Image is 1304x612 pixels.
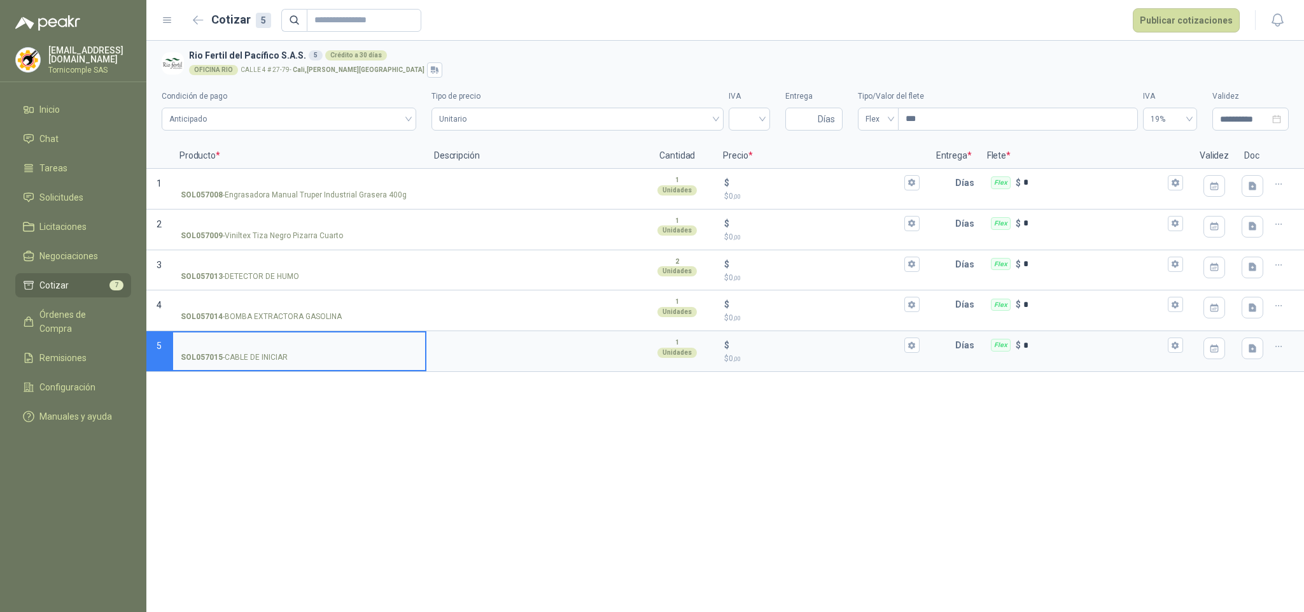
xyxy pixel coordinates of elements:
[16,48,40,72] img: Company Logo
[181,311,223,323] strong: SOL057014
[1212,90,1289,103] label: Validez
[675,257,679,267] p: 2
[39,380,95,394] span: Configuración
[15,97,131,122] a: Inicio
[733,234,741,241] span: ,00
[189,65,238,75] div: OFICINA RIO
[991,176,1011,189] div: Flex
[181,311,342,323] p: - BOMBA EXTRACTORA GASOLINA
[904,338,920,353] button: $$0,00
[39,308,119,336] span: Órdenes de Compra
[309,50,323,60] div: 5
[904,257,920,272] button: $$0,00
[724,176,729,190] p: $
[157,178,162,189] span: 1
[732,218,901,228] input: $$0,00
[904,297,920,312] button: $$0,00
[15,215,131,239] a: Licitaciones
[157,260,162,270] span: 3
[729,273,741,282] span: 0
[724,297,729,311] p: $
[729,90,770,103] label: IVA
[181,219,417,229] input: SOL057009-Viniltex Tiza Negro Pizarra Cuarto
[15,302,131,341] a: Órdenes de Compra
[181,271,299,283] p: - DETECTOR DE HUMO
[724,257,729,271] p: $
[1237,143,1268,169] p: Doc
[1023,341,1165,350] input: Flex $
[157,300,162,310] span: 4
[732,178,901,187] input: $$0,00
[181,260,417,269] input: SOL057013-DETECTOR DE HUMO
[39,351,87,365] span: Remisiones
[675,338,679,348] p: 1
[1168,257,1183,272] button: Flex $
[724,312,919,324] p: $
[724,217,729,231] p: $
[15,244,131,268] a: Negociaciones
[181,271,223,283] strong: SOL057013
[426,143,639,169] p: Descripción
[904,175,920,190] button: $$0,00
[929,143,979,169] p: Entrega
[729,313,741,322] span: 0
[733,274,741,281] span: ,00
[39,132,59,146] span: Chat
[181,352,288,364] p: - CABLE DE INICIAR
[39,278,69,292] span: Cotizar
[15,15,80,31] img: Logo peakr
[181,189,223,201] strong: SOL057008
[657,185,697,196] div: Unidades
[181,230,223,242] strong: SOL057009
[109,280,123,290] span: 7
[955,170,979,196] p: Días
[15,273,131,297] a: Cotizar7
[955,211,979,236] p: Días
[955,252,979,277] p: Días
[169,110,409,129] span: Anticipado
[715,143,928,169] p: Precio
[729,192,741,201] span: 0
[1192,143,1237,169] p: Validez
[732,259,901,269] input: $$0,00
[724,272,919,284] p: $
[955,292,979,317] p: Días
[675,216,679,226] p: 1
[157,219,162,229] span: 2
[724,190,919,203] p: $
[1016,176,1021,190] p: $
[733,315,741,322] span: ,00
[172,143,426,169] p: Producto
[1016,217,1021,231] p: $
[732,341,901,350] input: $$0,00
[1133,8,1240,32] button: Publicar cotizaciones
[657,307,697,317] div: Unidades
[241,67,424,73] p: CALLE 4 # 27-79 -
[904,216,920,231] button: $$0,00
[211,11,271,29] h2: Cotizar
[15,185,131,210] a: Solicitudes
[1016,338,1021,352] p: $
[162,90,416,103] label: Condición de pago
[991,339,1011,352] div: Flex
[162,52,184,75] img: Company Logo
[991,258,1011,271] div: Flex
[1168,338,1183,353] button: Flex $
[1023,218,1165,228] input: Flex $
[157,341,162,351] span: 5
[1023,178,1165,187] input: Flex $
[657,266,697,276] div: Unidades
[785,90,843,103] label: Entrega
[657,225,697,236] div: Unidades
[181,300,417,310] input: SOL057014-BOMBA EXTRACTORA GASOLINA
[431,90,724,103] label: Tipo de precio
[729,232,741,241] span: 0
[733,193,741,200] span: ,00
[1151,110,1189,129] span: 19%
[657,348,697,358] div: Unidades
[189,48,1284,62] h3: Rio Fertil del Pacífico S.A.S.
[858,90,1138,103] label: Tipo/Valor del flete
[818,108,835,130] span: Días
[15,156,131,180] a: Tareas
[15,375,131,399] a: Configuración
